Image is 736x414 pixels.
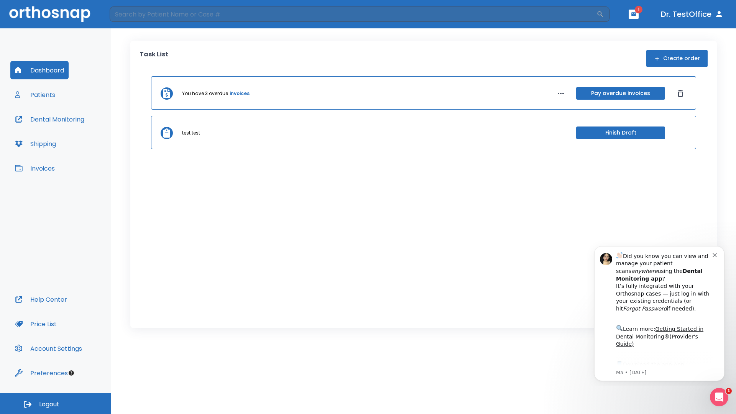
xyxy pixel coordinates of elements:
[658,7,727,21] button: Dr. TestOffice
[39,400,59,409] span: Logout
[10,315,61,333] button: Price List
[576,127,665,139] button: Finish Draft
[182,130,200,136] p: test test
[130,12,136,18] button: Dismiss notification
[10,339,87,358] button: Account Settings
[10,159,59,177] button: Invoices
[230,90,250,97] a: invoices
[583,239,736,386] iframe: Intercom notifications message
[9,6,90,22] img: Orthosnap
[110,7,596,22] input: Search by Patient Name or Case #
[10,85,60,104] button: Patients
[10,364,72,382] button: Preferences
[68,370,75,376] div: Tooltip anchor
[10,290,72,309] button: Help Center
[10,110,89,128] button: Dental Monitoring
[33,122,102,136] a: App Store
[182,90,228,97] p: You have 3 overdue
[726,388,732,394] span: 1
[710,388,728,406] iframe: Intercom live chat
[33,120,130,159] div: Download the app: | ​ Let us know if you need help getting started!
[10,61,69,79] button: Dashboard
[140,50,168,67] p: Task List
[646,50,708,67] button: Create order
[576,87,665,100] button: Pay overdue invoices
[33,130,130,137] p: Message from Ma, sent 8w ago
[635,6,642,13] span: 1
[674,87,687,100] button: Dismiss
[10,135,61,153] button: Shipping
